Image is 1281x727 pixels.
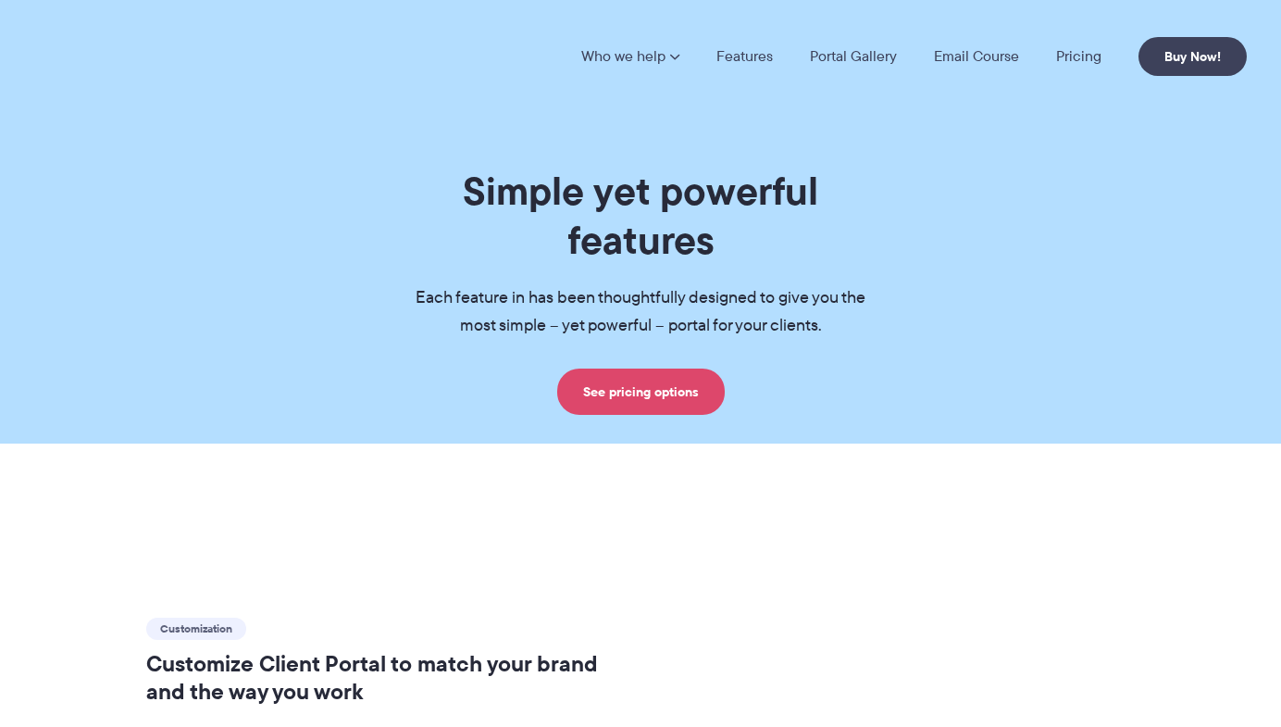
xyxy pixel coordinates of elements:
[1138,37,1247,76] a: Buy Now!
[810,49,897,64] a: Portal Gallery
[1056,49,1101,64] a: Pricing
[934,49,1019,64] a: Email Course
[716,49,773,64] a: Features
[581,49,679,64] a: Who we help
[146,650,614,706] h2: Customize Client Portal to match your brand and the way you work
[557,369,725,415] a: See pricing options
[386,284,895,340] p: Each feature in has been thoughtfully designed to give you the most simple – yet powerful – porta...
[146,618,246,640] span: Customization
[386,167,895,265] h1: Simple yet powerful features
